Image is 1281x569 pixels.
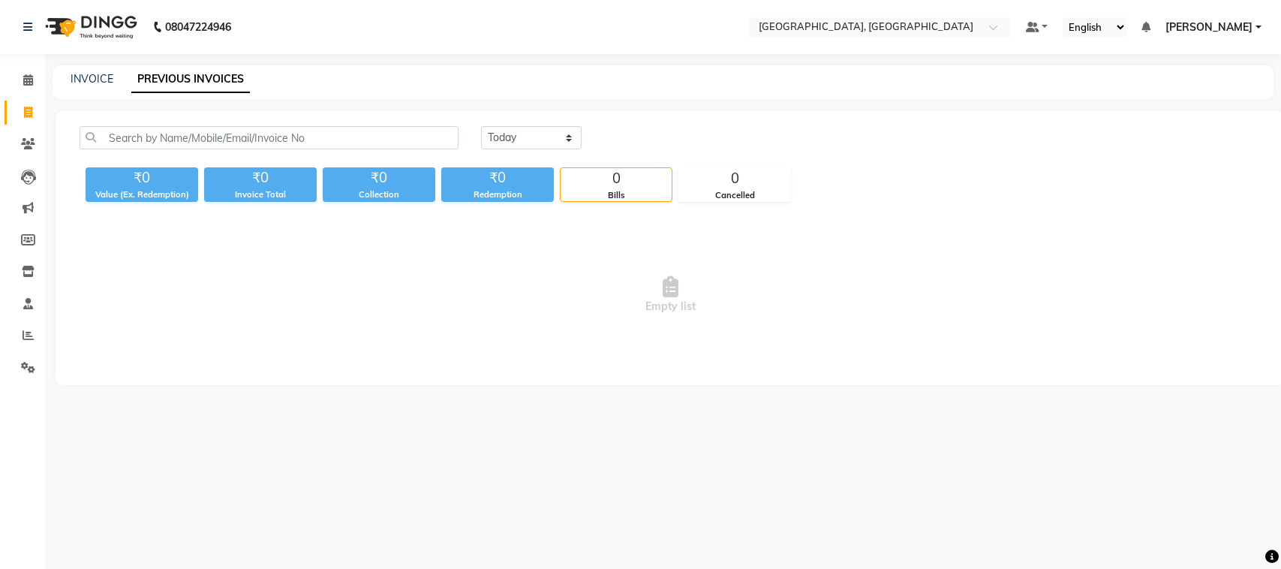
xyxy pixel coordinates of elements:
div: ₹0 [441,167,554,188]
div: 0 [561,168,672,189]
div: Collection [323,188,435,201]
div: ₹0 [323,167,435,188]
input: Search by Name/Mobile/Email/Invoice No [80,126,459,149]
img: logo [38,6,141,48]
div: ₹0 [204,167,317,188]
div: Bills [561,189,672,202]
a: INVOICE [71,72,113,86]
div: 0 [679,168,790,189]
div: ₹0 [86,167,198,188]
span: [PERSON_NAME] [1165,20,1252,35]
b: 08047224946 [165,6,231,48]
div: Redemption [441,188,554,201]
span: Empty list [80,220,1261,370]
div: Value (Ex. Redemption) [86,188,198,201]
div: Invoice Total [204,188,317,201]
a: PREVIOUS INVOICES [131,66,250,93]
div: Cancelled [679,189,790,202]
